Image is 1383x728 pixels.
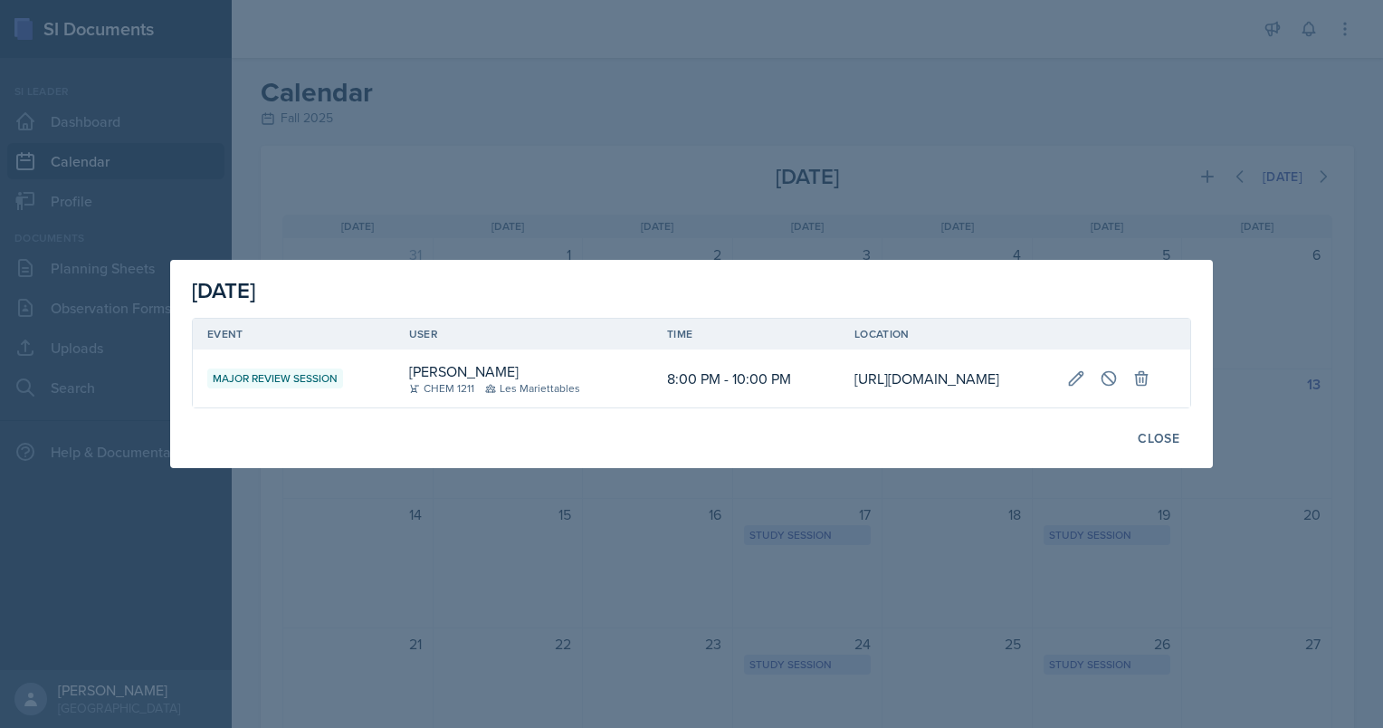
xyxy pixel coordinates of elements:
[653,350,840,407] td: 8:00 PM - 10:00 PM
[485,380,580,397] div: Les Mariettables
[409,360,519,382] div: [PERSON_NAME]
[395,319,653,350] th: User
[840,350,1053,407] td: [URL][DOMAIN_NAME]
[192,274,1191,307] div: [DATE]
[193,319,395,350] th: Event
[653,319,840,350] th: Time
[409,380,474,397] div: CHEM 1211
[207,369,343,388] div: Major Review Session
[1138,431,1179,445] div: Close
[1126,423,1191,454] button: Close
[840,319,1053,350] th: Location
